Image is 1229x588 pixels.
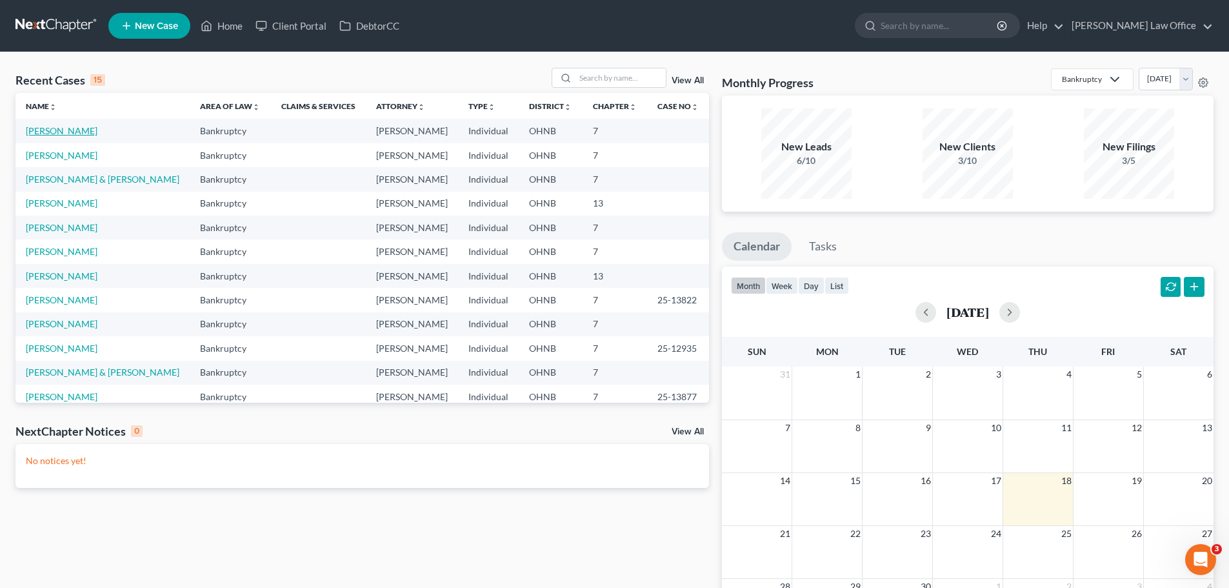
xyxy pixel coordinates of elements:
[849,473,862,489] span: 15
[748,346,766,357] span: Sun
[1065,367,1073,382] span: 4
[849,526,862,542] span: 22
[924,367,932,382] span: 2
[519,361,582,385] td: OHNB
[26,318,97,329] a: [PERSON_NAME]
[1170,346,1186,357] span: Sat
[458,216,519,239] td: Individual
[784,420,792,436] span: 7
[798,277,824,294] button: day
[957,346,978,357] span: Wed
[458,239,519,263] td: Individual
[26,391,97,402] a: [PERSON_NAME]
[417,103,425,111] i: unfold_more
[583,336,647,360] td: 7
[131,425,143,437] div: 0
[629,103,637,111] i: unfold_more
[1185,544,1216,575] iframe: Intercom live chat
[458,143,519,167] td: Individual
[889,346,906,357] span: Tue
[333,14,406,37] a: DebtorCC
[722,75,814,90] h3: Monthly Progress
[816,346,839,357] span: Mon
[366,119,458,143] td: [PERSON_NAME]
[593,101,637,111] a: Chapterunfold_more
[583,167,647,191] td: 7
[779,526,792,542] span: 21
[995,367,1003,382] span: 3
[26,101,57,111] a: Nameunfold_more
[458,264,519,288] td: Individual
[488,103,495,111] i: unfold_more
[366,336,458,360] td: [PERSON_NAME]
[519,192,582,216] td: OHNB
[990,473,1003,489] span: 17
[26,367,179,378] a: [PERSON_NAME] & [PERSON_NAME]
[135,21,178,31] span: New Case
[583,312,647,336] td: 7
[519,216,582,239] td: OHNB
[1201,526,1214,542] span: 27
[761,139,852,154] div: New Leads
[519,167,582,191] td: OHNB
[990,526,1003,542] span: 24
[190,143,270,167] td: Bankruptcy
[249,14,333,37] a: Client Portal
[583,385,647,409] td: 7
[366,216,458,239] td: [PERSON_NAME]
[1130,420,1143,436] span: 12
[564,103,572,111] i: unfold_more
[779,473,792,489] span: 14
[519,239,582,263] td: OHNB
[519,312,582,336] td: OHNB
[26,222,97,233] a: [PERSON_NAME]
[190,336,270,360] td: Bankruptcy
[190,264,270,288] td: Bankruptcy
[722,232,792,261] a: Calendar
[1060,526,1073,542] span: 25
[583,239,647,263] td: 7
[366,264,458,288] td: [PERSON_NAME]
[458,385,519,409] td: Individual
[583,288,647,312] td: 7
[26,150,97,161] a: [PERSON_NAME]
[366,385,458,409] td: [PERSON_NAME]
[252,103,260,111] i: unfold_more
[458,167,519,191] td: Individual
[26,246,97,257] a: [PERSON_NAME]
[26,343,97,354] a: [PERSON_NAME]
[190,119,270,143] td: Bankruptcy
[190,192,270,216] td: Bankruptcy
[366,288,458,312] td: [PERSON_NAME]
[366,143,458,167] td: [PERSON_NAME]
[194,14,249,37] a: Home
[26,270,97,281] a: [PERSON_NAME]
[26,125,97,136] a: [PERSON_NAME]
[468,101,495,111] a: Typeunfold_more
[200,101,260,111] a: Area of Lawunfold_more
[519,264,582,288] td: OHNB
[15,72,105,88] div: Recent Cases
[583,119,647,143] td: 7
[458,336,519,360] td: Individual
[1130,473,1143,489] span: 19
[824,277,849,294] button: list
[583,143,647,167] td: 7
[583,216,647,239] td: 7
[1021,14,1064,37] a: Help
[49,103,57,111] i: unfold_more
[672,427,704,436] a: View All
[923,139,1013,154] div: New Clients
[1065,14,1213,37] a: [PERSON_NAME] Law Office
[90,74,105,86] div: 15
[657,101,699,111] a: Case Nounfold_more
[190,312,270,336] td: Bankruptcy
[1101,346,1115,357] span: Fri
[190,216,270,239] td: Bankruptcy
[458,312,519,336] td: Individual
[797,232,848,261] a: Tasks
[854,420,862,436] span: 8
[26,294,97,305] a: [PERSON_NAME]
[458,119,519,143] td: Individual
[647,288,709,312] td: 25-13822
